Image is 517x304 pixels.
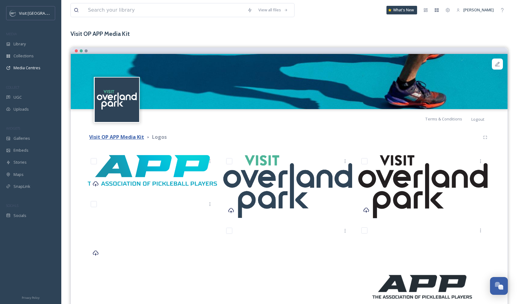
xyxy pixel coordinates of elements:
[13,94,22,100] span: UGC
[70,29,508,38] h3: Visit OP APP Media Kit
[6,85,19,89] span: COLLECT
[13,159,27,165] span: Stories
[88,198,217,261] img: VOP_Primary Logo-White.png
[425,115,471,123] a: Terms & Conditions
[471,116,485,122] span: Logout
[85,3,244,17] input: Search your library
[13,147,29,153] span: Embeds
[19,10,67,16] span: Visit [GEOGRAPHIC_DATA]
[152,134,167,140] strong: Logos
[358,155,488,218] img: VOP_PrimaryLogoBlack.png
[22,296,40,300] span: Privacy Policy
[13,53,34,59] span: Collections
[88,155,217,186] img: APP_association_of_pickleball_players.png
[71,54,507,109] img: 68a8c499-df07-f570-ba7d-10bd36d72d11.jpg
[22,294,40,301] a: Privacy Policy
[386,6,417,14] a: What's New
[89,134,144,140] strong: Visit OP APP Media Kit
[6,126,20,131] span: WIDGETS
[10,10,16,16] img: c3es6xdrejuflcaqpovn.png
[13,213,26,218] span: Socials
[490,277,508,295] button: Open Chat
[13,184,30,189] span: SnapLink
[425,116,462,122] span: Terms & Conditions
[13,41,26,47] span: Library
[13,65,40,71] span: Media Centres
[6,203,18,208] span: SOCIALS
[453,4,497,16] a: [PERSON_NAME]
[255,4,291,16] a: View all files
[463,7,494,13] span: [PERSON_NAME]
[6,32,17,36] span: MEDIA
[13,106,29,112] span: Uploads
[13,172,24,177] span: Maps
[95,78,139,122] img: c3es6xdrejuflcaqpovn.png
[223,155,352,218] img: VOP_Primary-Logo-Color_Navy_1920.png
[13,135,30,141] span: Galleries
